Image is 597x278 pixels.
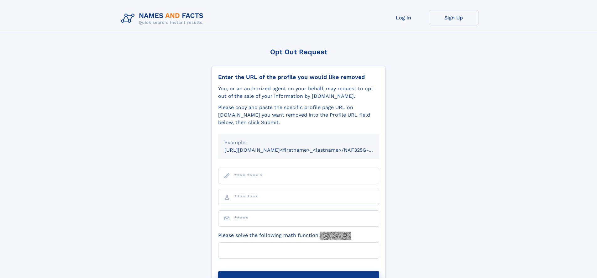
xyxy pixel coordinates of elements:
[429,10,479,25] a: Sign Up
[379,10,429,25] a: Log In
[218,85,379,100] div: You, or an authorized agent on your behalf, may request to opt-out of the sale of your informatio...
[218,104,379,126] div: Please copy and paste the specific profile page URL on [DOMAIN_NAME] you want removed into the Pr...
[224,139,373,146] div: Example:
[118,10,209,27] img: Logo Names and Facts
[218,232,351,240] label: Please solve the following math function:
[224,147,391,153] small: [URL][DOMAIN_NAME]<firstname>_<lastname>/NAF325G-xxxxxxxx
[218,74,379,81] div: Enter the URL of the profile you would like removed
[212,48,386,56] div: Opt Out Request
